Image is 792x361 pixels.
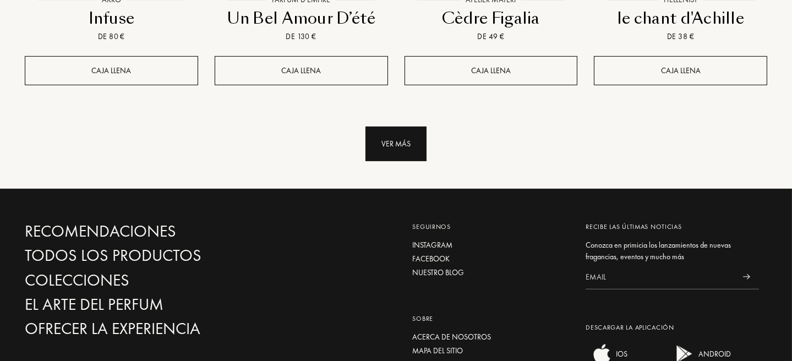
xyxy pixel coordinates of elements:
a: Ofrecer la experiencia [25,319,261,338]
div: Caja llena [25,56,198,85]
div: Caja llena [405,56,578,85]
a: Recomendaciones [25,222,261,241]
a: Facebook [412,253,569,265]
a: Colecciones [25,271,261,290]
img: news_send.svg [743,274,750,280]
div: Caja llena [215,56,388,85]
a: El arte del perfum [25,295,261,314]
div: De 80 € [29,31,194,42]
div: Conozca en primicia los lanzamientos de nuevas fragancias, eventos y mucho más [586,239,759,262]
input: Email [586,265,734,289]
div: Caja llena [594,56,767,85]
div: De 38 € [598,31,763,42]
a: Todos los productos [25,246,261,265]
div: De 130 € [219,31,384,42]
a: Mapa del sitio [412,345,569,357]
a: Nuestro blog [412,267,569,278]
div: Descargar la aplicación [586,322,759,332]
a: Instagram [412,239,569,251]
div: De 49 € [409,31,573,42]
div: Ver más [365,127,427,161]
div: Sobre [412,314,569,324]
div: Recibe las últimas noticias [586,222,759,232]
div: Seguirnos [412,222,569,232]
a: Acerca de nosotros [412,331,569,343]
